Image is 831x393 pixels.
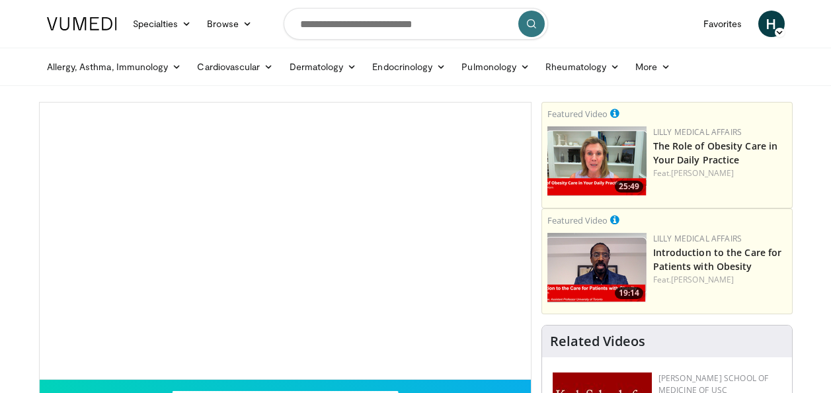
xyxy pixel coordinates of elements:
a: Introduction to the Care for Patients with Obesity [653,246,782,273]
video-js: Video Player [40,103,531,380]
a: H [758,11,785,37]
a: Specialties [125,11,200,37]
h4: Related Videos [550,333,645,349]
a: The Role of Obesity Care in Your Daily Practice [653,140,778,166]
a: [PERSON_NAME] [671,167,734,179]
span: 25:49 [615,181,643,193]
small: Featured Video [547,214,608,226]
div: Feat. [653,274,787,286]
a: Cardiovascular [189,54,281,80]
input: Search topics, interventions [284,8,548,40]
a: 19:14 [547,233,647,302]
a: Pulmonology [454,54,537,80]
a: Endocrinology [364,54,454,80]
a: Favorites [695,11,750,37]
span: 19:14 [615,287,643,299]
img: acc2e291-ced4-4dd5-b17b-d06994da28f3.png.150x105_q85_crop-smart_upscale.png [547,233,647,302]
a: Dermatology [282,54,365,80]
a: Allergy, Asthma, Immunology [39,54,190,80]
img: VuMedi Logo [47,17,117,30]
a: More [627,54,678,80]
a: Lilly Medical Affairs [653,126,742,138]
a: [PERSON_NAME] [671,274,734,285]
a: Lilly Medical Affairs [653,233,742,244]
a: Rheumatology [537,54,627,80]
img: e1208b6b-349f-4914-9dd7-f97803bdbf1d.png.150x105_q85_crop-smart_upscale.png [547,126,647,196]
a: Browse [199,11,260,37]
div: Feat. [653,167,787,179]
a: 25:49 [547,126,647,196]
small: Featured Video [547,108,608,120]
